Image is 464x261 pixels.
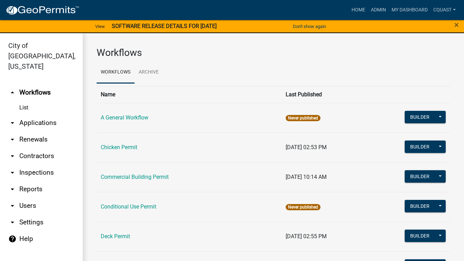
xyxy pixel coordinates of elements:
a: Chicken Permit [101,144,137,151]
h3: Workflows [97,47,450,59]
span: × [454,20,459,30]
i: arrow_drop_down [8,168,17,177]
button: Builder [405,170,435,183]
a: Conditional Use Permit [101,203,156,210]
span: Never published [286,204,320,210]
button: Builder [405,200,435,212]
a: A General Workflow [101,114,148,121]
th: Last Published [282,86,389,103]
a: cquast [431,3,458,17]
span: Never published [286,115,320,121]
button: Builder [405,111,435,123]
th: Name [97,86,282,103]
i: arrow_drop_down [8,135,17,144]
a: View [92,21,108,32]
button: Builder [405,230,435,242]
a: Archive [135,61,163,84]
span: [DATE] 02:55 PM [286,233,327,240]
i: help [8,235,17,243]
i: arrow_drop_down [8,218,17,226]
button: Don't show again [290,21,329,32]
i: arrow_drop_down [8,202,17,210]
i: arrow_drop_down [8,152,17,160]
span: [DATE] 02:53 PM [286,144,327,151]
strong: SOFTWARE RELEASE DETAILS FOR [DATE] [112,23,217,29]
a: Admin [368,3,389,17]
i: arrow_drop_up [8,88,17,97]
a: Home [349,3,368,17]
button: Builder [405,141,435,153]
i: arrow_drop_down [8,185,17,193]
a: Commercial Building Permit [101,174,169,180]
a: Workflows [97,61,135,84]
span: [DATE] 10:14 AM [286,174,327,180]
button: Close [454,21,459,29]
a: Deck Permit [101,233,130,240]
i: arrow_drop_down [8,119,17,127]
a: My Dashboard [389,3,431,17]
